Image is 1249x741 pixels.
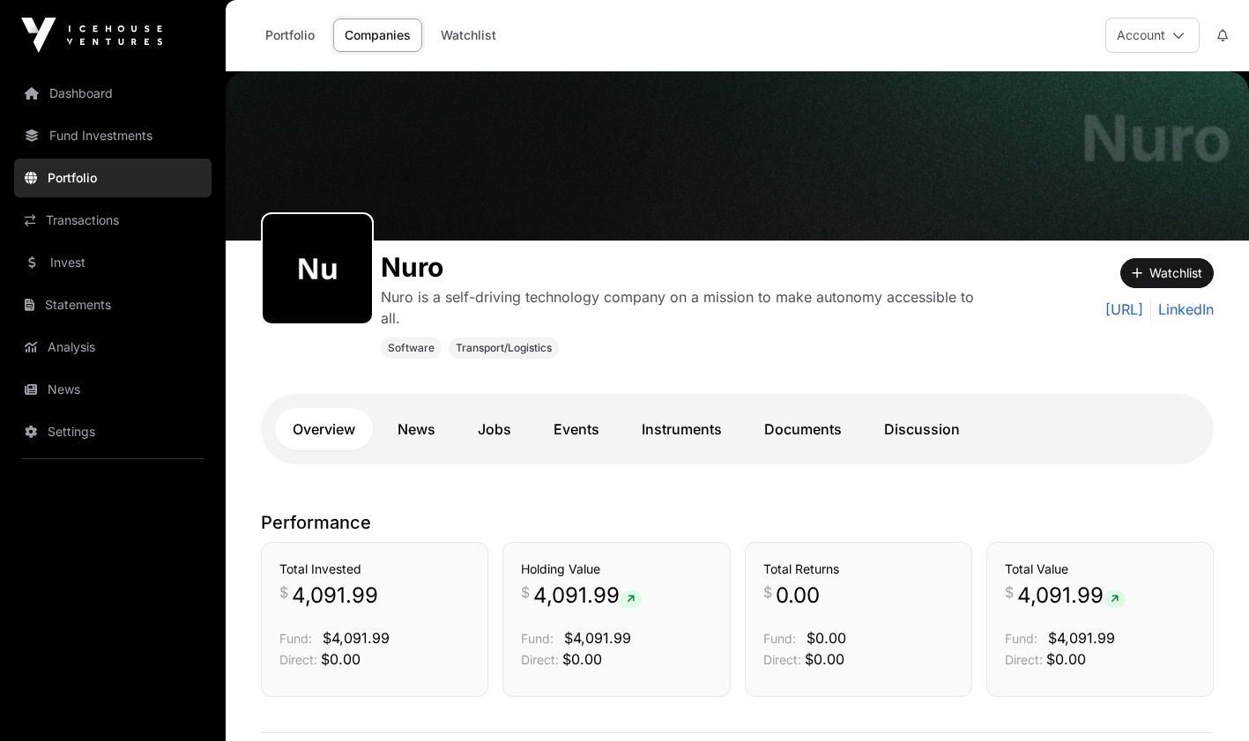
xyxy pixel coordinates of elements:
span: Direct: [521,652,559,667]
a: Invest [14,243,212,282]
span: $ [521,582,530,603]
span: 0.00 [776,582,820,610]
h3: Total Invested [279,560,470,578]
a: Instruments [624,408,740,450]
span: $0.00 [805,650,844,668]
span: $ [279,582,288,603]
span: Direct: [763,652,801,667]
a: Settings [14,412,212,451]
a: Portfolio [14,159,212,197]
span: $0.00 [562,650,602,668]
h3: Total Value [1005,560,1195,578]
a: Portfolio [254,19,326,52]
a: News [380,408,453,450]
span: 4,091.99 [1017,582,1126,610]
a: Events [536,408,617,450]
span: $0.00 [807,629,846,647]
p: Nuro is a self-driving technology company on a mission to make autonomy accessible to all. [381,286,976,329]
img: Nuro [226,71,1249,241]
span: $ [763,582,772,603]
a: Jobs [460,408,529,450]
a: News [14,370,212,409]
span: Fund: [763,631,796,646]
h3: Total Returns [763,560,954,578]
img: nuro436.png [270,221,365,316]
iframe: Chat Widget [1161,656,1249,741]
img: Icehouse Ventures Logo [21,18,162,53]
span: Software [388,341,435,355]
span: $4,091.99 [564,629,631,647]
a: Statements [14,285,212,324]
span: $0.00 [321,650,361,668]
p: Performance [261,510,1214,535]
span: $4,091.99 [1048,629,1115,647]
a: Overview [275,408,373,450]
a: Transactions [14,201,212,240]
span: Direct: [1005,652,1043,667]
a: Companies [333,19,422,52]
span: Fund: [279,631,312,646]
a: Documents [747,408,859,450]
nav: Tabs [275,408,1200,450]
button: Watchlist [1120,258,1214,288]
h1: Nuro [1081,107,1231,170]
a: Fund Investments [14,116,212,155]
span: Fund: [1005,631,1037,646]
a: Dashboard [14,74,212,113]
span: $4,091.99 [323,629,390,647]
a: LinkedIn [1150,299,1214,320]
h1: Nuro [381,251,976,283]
span: Fund: [521,631,554,646]
span: Transport/Logistics [456,341,552,355]
a: Discussion [866,408,978,450]
a: Analysis [14,328,212,367]
a: [URL] [1105,299,1143,320]
span: 4,091.99 [292,582,378,610]
button: Account [1105,18,1200,53]
span: Direct: [279,652,317,667]
span: $0.00 [1046,650,1086,668]
h3: Holding Value [521,560,711,578]
span: $ [1005,582,1014,603]
span: 4,091.99 [533,582,642,610]
a: Watchlist [429,19,508,52]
